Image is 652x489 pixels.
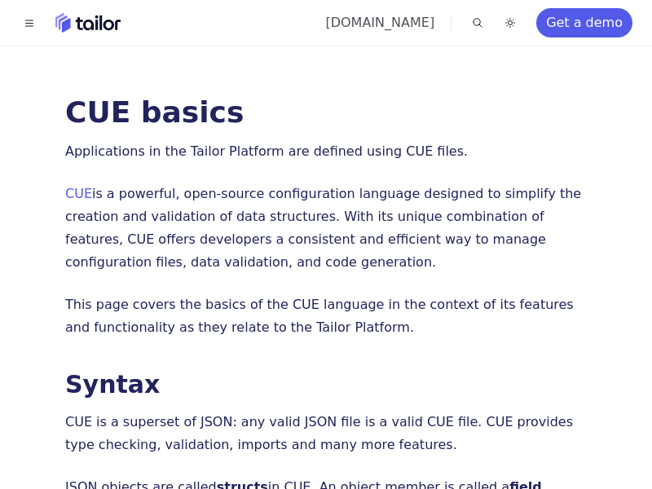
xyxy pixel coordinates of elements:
[55,13,121,33] a: Home
[65,186,92,201] a: CUE
[65,293,587,339] p: This page covers the basics of the CUE language in the context of its features and functionality ...
[65,183,587,274] p: is a powerful, open-source configuration language designed to simplify the creation and validatio...
[65,411,587,456] p: CUE is a superset of JSON: any valid JSON file is a valid CUE file. CUE provides type checking, v...
[20,13,39,33] button: Toggle navigation
[65,140,587,163] p: Applications in the Tailor Platform are defined using CUE files.
[536,8,632,37] a: Get a demo
[500,13,520,33] button: Toggle dark mode
[325,15,434,30] a: [DOMAIN_NAME]
[65,95,244,129] a: CUE basics
[65,370,160,399] a: Syntax
[468,13,487,33] button: Find something...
